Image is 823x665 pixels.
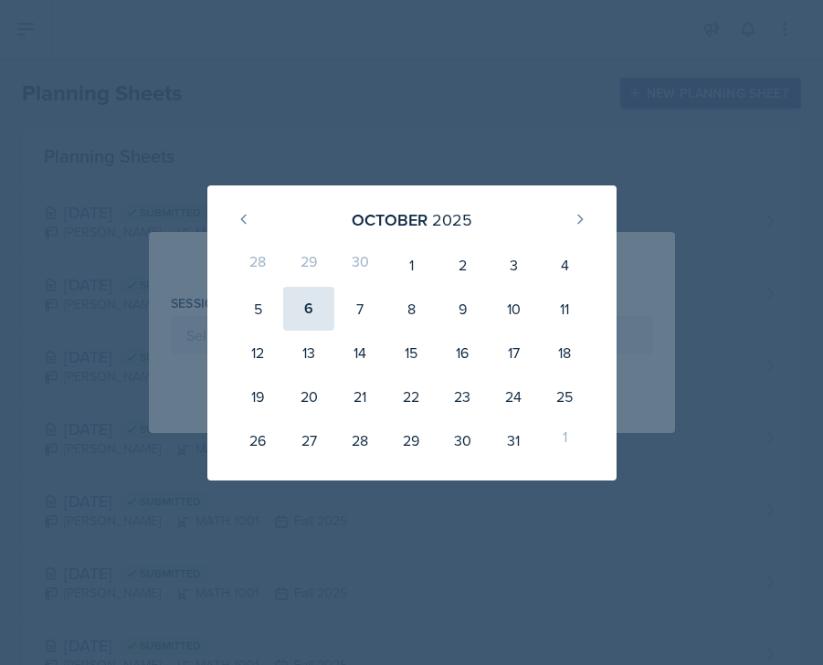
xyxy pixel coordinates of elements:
[539,287,590,331] div: 11
[385,418,437,462] div: 29
[233,418,284,462] div: 26
[233,243,284,287] div: 28
[233,287,284,331] div: 5
[334,418,385,462] div: 28
[437,375,488,418] div: 23
[233,331,284,375] div: 12
[385,243,437,287] div: 1
[283,243,334,287] div: 29
[488,418,539,462] div: 31
[385,375,437,418] div: 22
[283,287,334,331] div: 6
[488,287,539,331] div: 10
[283,418,334,462] div: 27
[334,243,385,287] div: 30
[488,243,539,287] div: 3
[437,418,488,462] div: 30
[437,331,488,375] div: 16
[539,375,590,418] div: 25
[334,375,385,418] div: 21
[437,243,488,287] div: 2
[539,418,590,462] div: 1
[334,287,385,331] div: 7
[352,207,427,232] div: October
[488,375,539,418] div: 24
[334,331,385,375] div: 14
[283,331,334,375] div: 13
[539,331,590,375] div: 18
[233,375,284,418] div: 19
[385,287,437,331] div: 8
[283,375,334,418] div: 20
[488,331,539,375] div: 17
[539,243,590,287] div: 4
[437,287,488,331] div: 9
[432,207,472,232] div: 2025
[385,331,437,375] div: 15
